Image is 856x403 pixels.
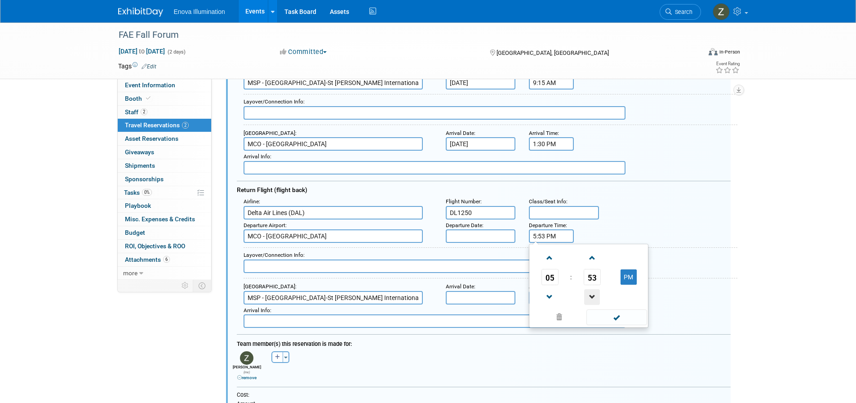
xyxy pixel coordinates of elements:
[584,246,601,269] a: Increment Minute
[118,8,163,17] img: ExhibitDay
[244,130,295,136] span: [GEOGRAPHIC_DATA]
[118,226,211,239] a: Budget
[174,8,225,15] span: Enova Illumination
[672,9,692,15] span: Search
[244,99,305,105] small: :
[529,130,558,136] span: Arrival Time
[529,222,566,228] span: Departure Time
[446,198,482,205] small: :
[244,252,305,258] small: :
[585,312,648,324] a: Done
[118,106,211,119] a: Staff2
[446,283,474,290] span: Arrival Date
[497,49,609,56] span: [GEOGRAPHIC_DATA], [GEOGRAPHIC_DATA]
[531,311,587,324] a: Clear selection
[118,240,211,253] a: ROI, Objectives & ROO
[123,269,137,277] span: more
[529,198,566,205] span: Class/Seat Info
[446,130,474,136] span: Arrival Date
[584,285,601,308] a: Decrement Minute
[541,246,559,269] a: Increment Hour
[163,256,170,263] span: 6
[446,222,483,228] small: :
[277,47,330,57] button: Committed
[142,189,152,196] span: 0%
[244,153,271,160] small: :
[118,173,211,186] a: Sponsorships
[125,148,154,156] span: Giveaways
[137,48,146,55] span: to
[118,186,211,199] a: Tasks0%
[648,47,741,60] div: Event Format
[182,122,189,129] span: 2
[125,215,195,223] span: Misc. Expenses & Credits
[237,375,257,380] a: remove
[584,269,601,285] span: Pick Minute
[118,47,165,55] span: [DATE] [DATE]
[125,242,185,250] span: ROI, Objectives & ROO
[709,48,718,55] img: Format-Inperson.png
[125,121,189,129] span: Travel Reservations
[244,153,270,160] span: Arrival Info
[529,222,567,228] small: :
[244,370,250,374] span: (me)
[232,365,262,381] div: [PERSON_NAME]
[118,62,156,71] td: Tags
[124,189,152,196] span: Tasks
[125,135,178,142] span: Asset Reservations
[244,130,297,136] small: :
[118,213,211,226] a: Misc. Expenses & Credits
[167,49,186,55] span: (2 days)
[446,198,480,205] span: Flight Number
[244,99,303,105] span: Layover/Connection Info
[541,269,559,285] span: Pick Hour
[237,336,731,349] div: Team member(s) this reservation is made for:
[118,92,211,105] a: Booth
[719,49,740,55] div: In-Person
[125,108,147,116] span: Staff
[193,280,211,291] td: Toggle Event Tabs
[244,283,297,290] small: :
[244,252,303,258] span: Layover/Connection Info
[118,79,211,92] a: Event Information
[237,186,307,193] span: Return Flight (flight back)
[244,283,295,290] span: [GEOGRAPHIC_DATA]
[446,130,475,136] small: :
[125,256,170,263] span: Attachments
[244,307,270,313] span: Arrival Info
[5,4,481,12] body: Rich Text Area. Press ALT-0 for help.
[621,269,637,285] button: PM
[715,62,740,66] div: Event Rating
[660,4,701,20] a: Search
[141,108,147,115] span: 2
[244,198,260,205] small: :
[125,175,164,183] span: Sponsorships
[125,81,175,89] span: Event Information
[529,198,568,205] small: :
[125,162,155,169] span: Shipments
[446,222,482,228] span: Departure Date
[244,222,285,228] span: Departure Airport
[118,199,211,212] a: Playbook
[125,95,152,102] span: Booth
[118,267,211,280] a: more
[125,202,151,209] span: Playbook
[240,351,253,365] img: Z.jpg
[177,280,193,291] td: Personalize Event Tab Strip
[446,283,475,290] small: :
[237,391,731,399] div: Cost:
[713,3,730,20] img: Zachary Bienkowski
[118,119,211,132] a: Travel Reservations2
[118,146,211,159] a: Giveaways
[118,132,211,145] a: Asset Reservations
[142,63,156,70] a: Edit
[125,229,145,236] span: Budget
[541,285,559,308] a: Decrement Hour
[568,269,573,285] td: :
[115,27,687,43] div: FAE Fall Forum
[118,253,211,266] a: Attachments6
[146,96,151,101] i: Booth reservation complete
[244,198,259,205] span: Airline
[244,307,271,313] small: :
[118,159,211,172] a: Shipments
